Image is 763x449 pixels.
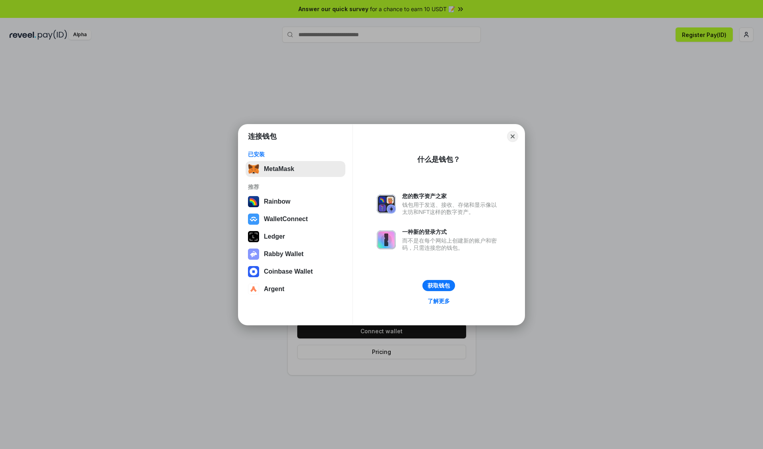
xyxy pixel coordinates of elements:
[377,194,396,214] img: svg+xml,%3Csvg%20xmlns%3D%22http%3A%2F%2Fwww.w3.org%2F2000%2Fsvg%22%20fill%3D%22none%22%20viewBox...
[246,211,345,227] button: WalletConnect
[402,237,501,251] div: 而不是在每个网站上创建新的账户和密码，只需连接您的钱包。
[264,251,304,258] div: Rabby Wallet
[248,284,259,295] img: svg+xml,%3Csvg%20width%3D%2228%22%20height%3D%2228%22%20viewBox%3D%220%200%2028%2028%22%20fill%3D...
[417,155,460,164] div: 什么是钱包？
[264,216,308,223] div: WalletConnect
[428,282,450,289] div: 获取钱包
[246,281,345,297] button: Argent
[248,132,277,141] h1: 连接钱包
[248,214,259,225] img: svg+xml,%3Csvg%20width%3D%2228%22%20height%3D%2228%22%20viewBox%3D%220%200%2028%2028%22%20fill%3D...
[422,280,455,291] button: 获取钱包
[248,163,259,175] img: svg+xml,%3Csvg%20fill%3D%22none%22%20height%3D%2233%22%20viewBox%3D%220%200%2035%2033%22%20width%...
[246,264,345,280] button: Coinbase Wallet
[246,246,345,262] button: Rabby Wallet
[428,297,450,305] div: 了解更多
[377,230,396,249] img: svg+xml,%3Csvg%20xmlns%3D%22http%3A%2F%2Fwww.w3.org%2F2000%2Fsvg%22%20fill%3D%22none%22%20viewBox...
[507,131,518,142] button: Close
[402,192,501,200] div: 您的数字资产之家
[246,229,345,245] button: Ledger
[264,233,285,240] div: Ledger
[264,198,290,205] div: Rainbow
[246,161,345,177] button: MetaMask
[248,183,343,190] div: 推荐
[264,286,285,293] div: Argent
[246,194,345,210] button: Rainbow
[248,151,343,158] div: 已安装
[264,165,294,173] div: MetaMask
[402,228,501,235] div: 一种新的登录方式
[402,201,501,216] div: 钱包用于发送、接收、存储和显示像以太坊和NFT这样的数字资产。
[248,196,259,207] img: svg+xml,%3Csvg%20width%3D%22120%22%20height%3D%22120%22%20viewBox%3D%220%200%20120%20120%22%20fil...
[248,231,259,242] img: svg+xml,%3Csvg%20xmlns%3D%22http%3A%2F%2Fwww.w3.org%2F2000%2Fsvg%22%20width%3D%2228%22%20height%3...
[248,266,259,277] img: svg+xml,%3Csvg%20width%3D%2228%22%20height%3D%2228%22%20viewBox%3D%220%200%2028%2028%22%20fill%3D...
[423,296,455,306] a: 了解更多
[264,268,313,275] div: Coinbase Wallet
[248,249,259,260] img: svg+xml,%3Csvg%20xmlns%3D%22http%3A%2F%2Fwww.w3.org%2F2000%2Fsvg%22%20fill%3D%22none%22%20viewBox...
